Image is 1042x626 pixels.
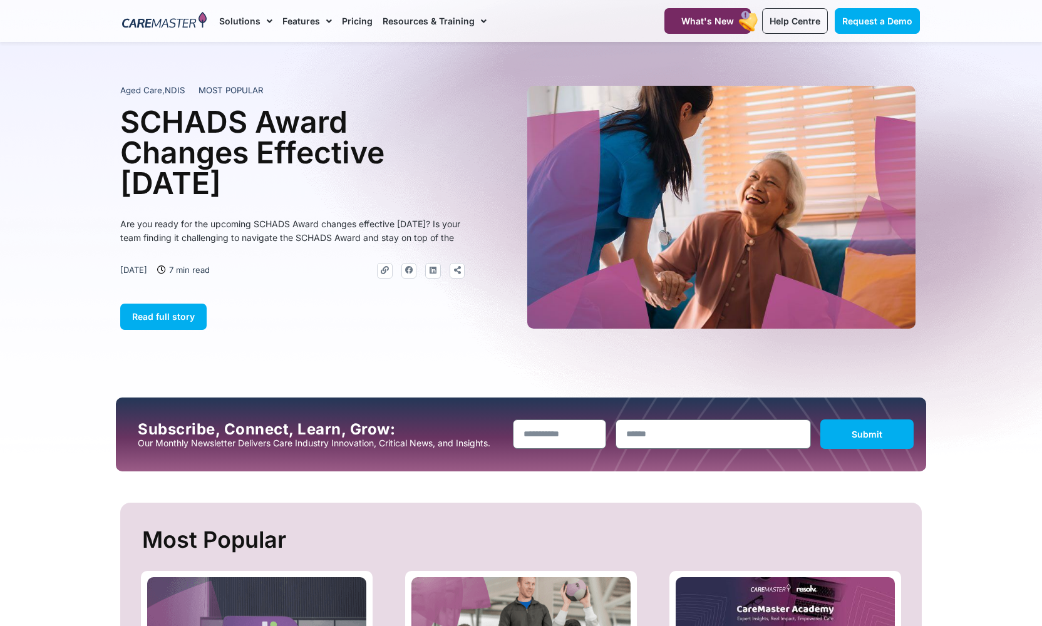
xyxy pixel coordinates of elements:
a: Read full story [120,304,207,330]
a: Request a Demo [835,8,920,34]
a: What's New [664,8,751,34]
h2: Most Popular [142,521,903,558]
p: Are you ready for the upcoming SCHADS Award changes effective [DATE]? Is your team finding it cha... [120,217,465,245]
span: Read full story [132,311,195,322]
span: NDIS [165,85,185,95]
h2: Subscribe, Connect, Learn, Grow: [138,421,503,438]
span: MOST POPULAR [199,85,264,97]
h1: SCHADS Award Changes Effective [DATE] [120,106,465,198]
img: A heartwarming moment where a support worker in a blue uniform, with a stethoscope draped over he... [527,86,916,329]
span: 7 min read [166,263,210,277]
button: Submit [820,419,914,449]
span: What's New [681,16,734,26]
span: , [120,85,185,95]
span: Aged Care [120,85,162,95]
a: Help Centre [762,8,828,34]
time: [DATE] [120,265,147,275]
p: Our Monthly Newsletter Delivers Care Industry Innovation, Critical News, and Insights. [138,438,503,448]
span: Request a Demo [842,16,912,26]
img: CareMaster Logo [122,12,207,31]
span: Submit [852,429,882,439]
span: Help Centre [770,16,820,26]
